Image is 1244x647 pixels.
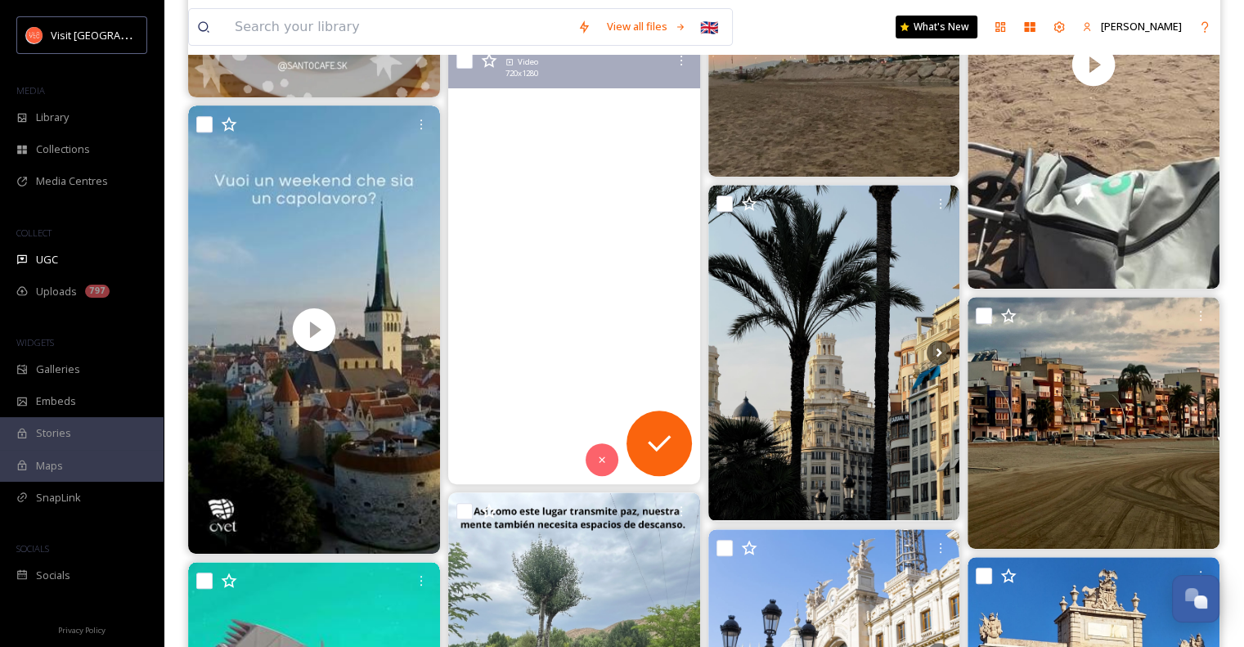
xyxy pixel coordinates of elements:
[36,362,80,377] span: Galleries
[36,568,70,583] span: Socials
[36,284,77,299] span: Uploads
[505,68,538,79] span: 720 x 1280
[1074,11,1190,43] a: [PERSON_NAME]
[16,84,45,97] span: MEDIA
[518,56,538,68] span: Video
[36,252,58,267] span: UGC
[36,142,90,157] span: Collections
[188,106,440,554] video: Se sei in cerca di una breve fuga all'insegna dell'arte, sei nel post giusto. Ti suggeriamo 6 des...
[599,11,694,43] a: View all files
[448,37,700,485] video: Final de la mascletà de los clavarios de Albuixech a cargo de la Pirotècnia Turis 🔥 #fallas #fall...
[968,297,1219,549] img: Torrenostra / Torreblanca / Castellón / Comunidad Valenciana / España. #paseandoporlaarena #walki...
[896,16,977,38] a: What's New
[16,336,54,348] span: WIDGETS
[26,27,43,43] img: download.png
[36,173,108,189] span: Media Centres
[85,285,110,298] div: 797
[51,27,177,43] span: Visit [GEOGRAPHIC_DATA]
[708,185,960,520] img: Postcard from Valencia🇪🇸 #post #postinstagram #life #valencia #spain #vacation #travel #travelblo...
[16,542,49,555] span: SOCIALS
[1172,575,1219,622] button: Open Chat
[58,625,106,636] span: Privacy Policy
[36,458,63,474] span: Maps
[36,425,71,441] span: Stories
[58,619,106,639] a: Privacy Policy
[227,9,569,45] input: Search your library
[16,227,52,239] span: COLLECT
[36,393,76,409] span: Embeds
[694,12,724,42] div: 🇬🇧
[188,106,440,554] img: thumbnail
[36,110,69,125] span: Library
[1101,19,1182,34] span: [PERSON_NAME]
[36,490,81,505] span: SnapLink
